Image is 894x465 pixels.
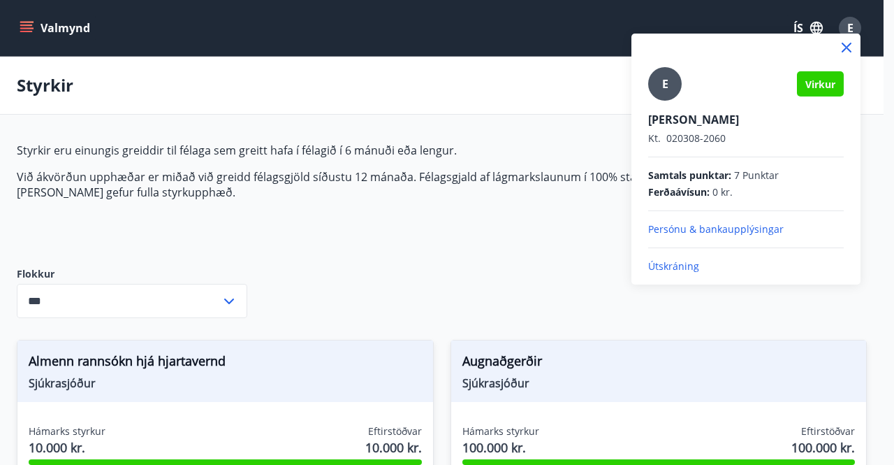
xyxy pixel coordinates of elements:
span: 7 Punktar [734,169,779,183]
span: Kt. [648,131,661,145]
span: E [662,76,668,92]
p: [PERSON_NAME] [648,112,844,127]
p: Persónu & bankaupplýsingar [648,222,844,236]
p: 020308-2060 [648,131,844,145]
span: 0 kr. [712,185,733,199]
span: Samtals punktar : [648,169,731,183]
span: Virkur [805,78,835,91]
p: Útskráning [648,259,844,273]
span: Ferðaávísun : [648,185,710,199]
